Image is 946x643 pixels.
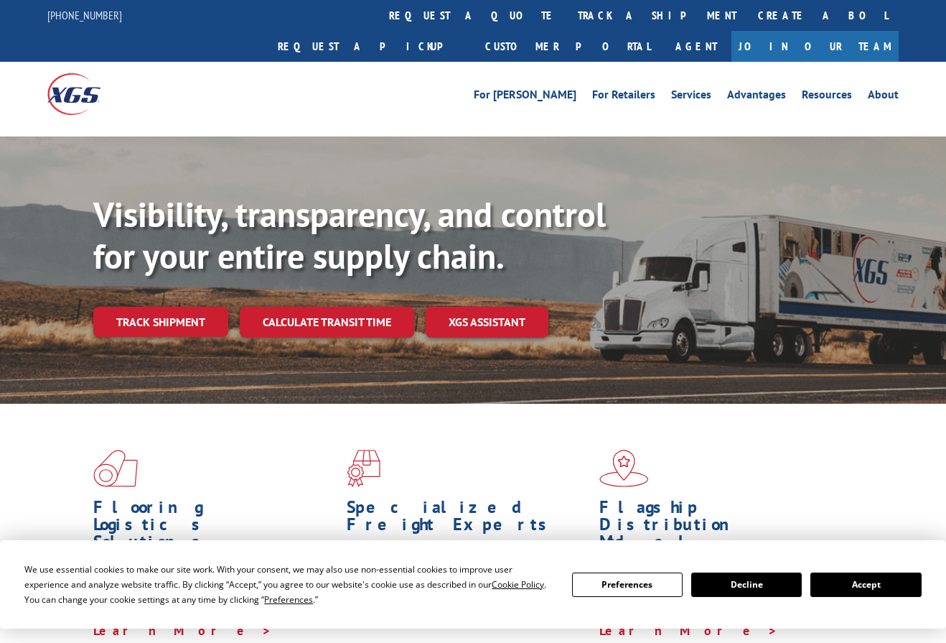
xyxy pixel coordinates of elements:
button: Preferences [572,573,683,597]
img: xgs-icon-focused-on-flooring-red [347,450,380,487]
a: [PHONE_NUMBER] [47,8,122,22]
a: Advantages [727,89,786,105]
button: Accept [810,573,921,597]
h1: Flagship Distribution Model [599,499,842,558]
a: Track shipment [93,307,228,337]
div: We use essential cookies to make our site work. With your consent, we may also use non-essential ... [24,562,554,607]
img: xgs-icon-total-supply-chain-intelligence-red [93,450,138,487]
button: Decline [691,573,802,597]
a: Request a pickup [267,31,474,62]
h1: Specialized Freight Experts [347,499,589,540]
a: Learn More > [599,622,778,639]
a: Services [671,89,711,105]
a: Agent [661,31,731,62]
a: Customer Portal [474,31,661,62]
a: XGS ASSISTANT [426,307,548,338]
a: Join Our Team [731,31,899,62]
a: Resources [802,89,852,105]
span: Cookie Policy [492,578,544,591]
img: xgs-icon-flagship-distribution-model-red [599,450,649,487]
a: For [PERSON_NAME] [474,89,576,105]
a: About [868,89,899,105]
b: Visibility, transparency, and control for your entire supply chain. [93,192,606,278]
a: Calculate transit time [240,307,414,338]
h1: Flooring Logistics Solutions [93,499,336,558]
a: Learn More > [93,622,272,639]
span: Preferences [264,593,313,606]
a: For Retailers [592,89,655,105]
